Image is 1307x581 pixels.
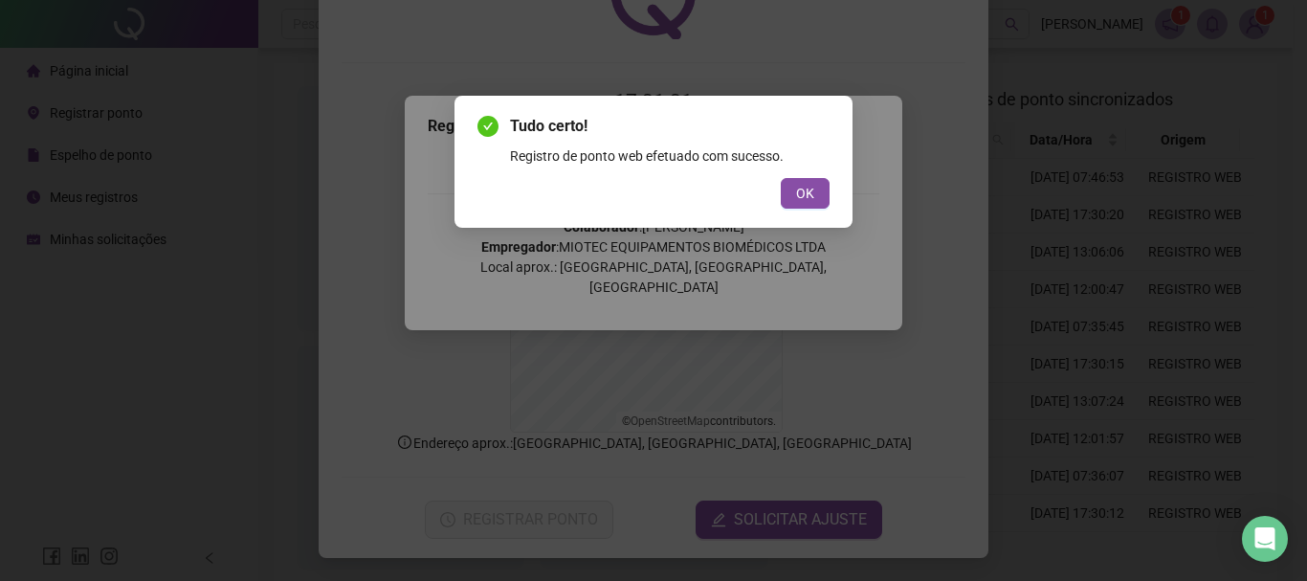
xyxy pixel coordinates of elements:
div: Registro de ponto web efetuado com sucesso. [510,145,830,167]
button: OK [781,178,830,209]
span: Tudo certo! [510,115,830,138]
span: OK [796,183,814,204]
span: check-circle [477,116,498,137]
div: Open Intercom Messenger [1242,516,1288,562]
